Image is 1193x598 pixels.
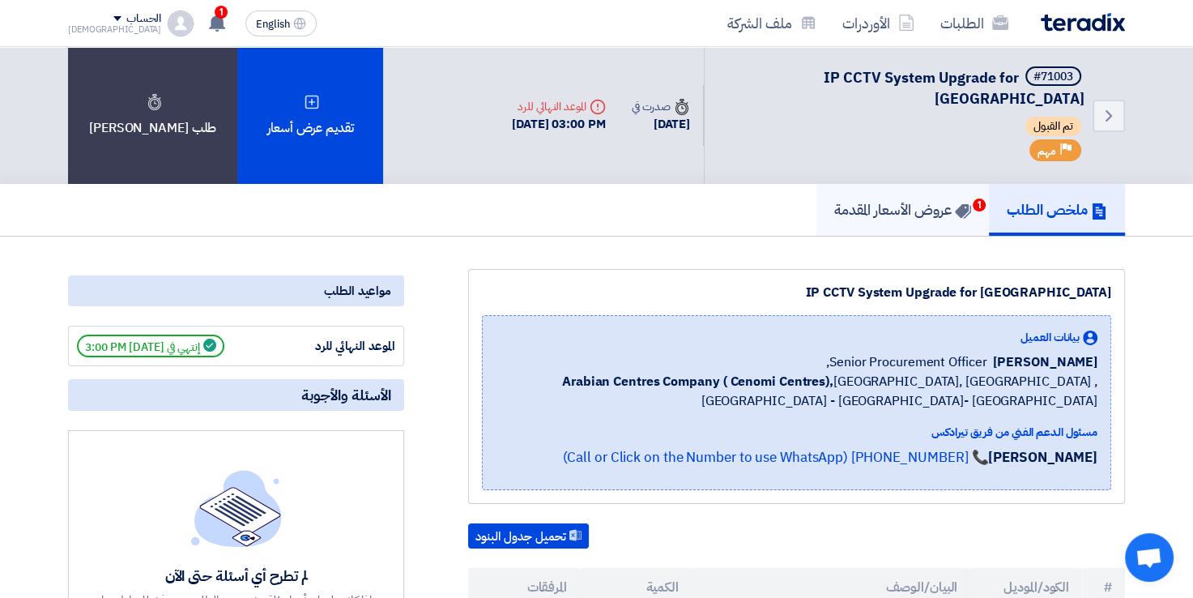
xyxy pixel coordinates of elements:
[512,115,606,134] div: [DATE] 03:00 PM
[301,386,391,404] span: الأسئلة والأجوبة
[512,98,606,115] div: الموعد النهائي للرد
[245,11,317,36] button: English
[1125,533,1174,582] a: Open chat
[68,47,237,184] div: طلب [PERSON_NAME]
[1020,329,1080,346] span: بيانات العميل
[816,184,989,236] a: عروض الأسعار المقدمة1
[68,276,404,306] div: مواعيد الطلب
[468,523,589,549] button: تحميل جدول البنود
[1025,117,1081,136] span: تم القبول
[274,337,395,356] div: الموعد النهائي للرد
[632,115,690,134] div: [DATE]
[562,372,833,391] b: Arabian Centres Company ( Cenomi Centres),
[1007,200,1107,219] h5: ملخص الطلب
[77,335,224,357] span: إنتهي في [DATE] 3:00 PM
[834,200,971,219] h5: عروض الأسعار المقدمة
[829,4,927,42] a: الأوردرات
[562,447,988,468] a: 📞 [PHONE_NUMBER] (Call or Click on the Number to use WhatsApp)
[191,470,282,546] img: empty_state_list.svg
[496,372,1097,411] span: [GEOGRAPHIC_DATA], [GEOGRAPHIC_DATA] ,[GEOGRAPHIC_DATA] - [GEOGRAPHIC_DATA]- [GEOGRAPHIC_DATA]
[99,566,374,585] div: لم تطرح أي أسئلة حتى الآن
[496,424,1097,441] div: مسئول الدعم الفني من فريق تيرادكس
[988,447,1097,468] strong: [PERSON_NAME]
[126,12,161,26] div: الحساب
[168,11,194,36] img: profile_test.png
[482,283,1111,302] div: IP CCTV System Upgrade for [GEOGRAPHIC_DATA]
[993,352,1097,372] span: [PERSON_NAME]
[1037,143,1056,159] span: مهم
[68,25,161,34] div: [DEMOGRAPHIC_DATA]
[215,6,228,19] span: 1
[714,4,829,42] a: ملف الشركة
[824,66,1084,109] span: IP CCTV System Upgrade for [GEOGRAPHIC_DATA]
[1041,13,1125,32] img: Teradix logo
[1033,71,1073,83] div: #71003
[989,184,1125,236] a: ملخص الطلب
[973,199,986,211] span: 1
[927,4,1021,42] a: الطلبات
[237,47,383,184] div: تقديم عرض أسعار
[724,66,1084,109] h5: IP CCTV System Upgrade for Makkah Mall
[826,352,986,372] span: Senior Procurement Officer,
[632,98,690,115] div: صدرت في
[256,19,290,30] span: English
